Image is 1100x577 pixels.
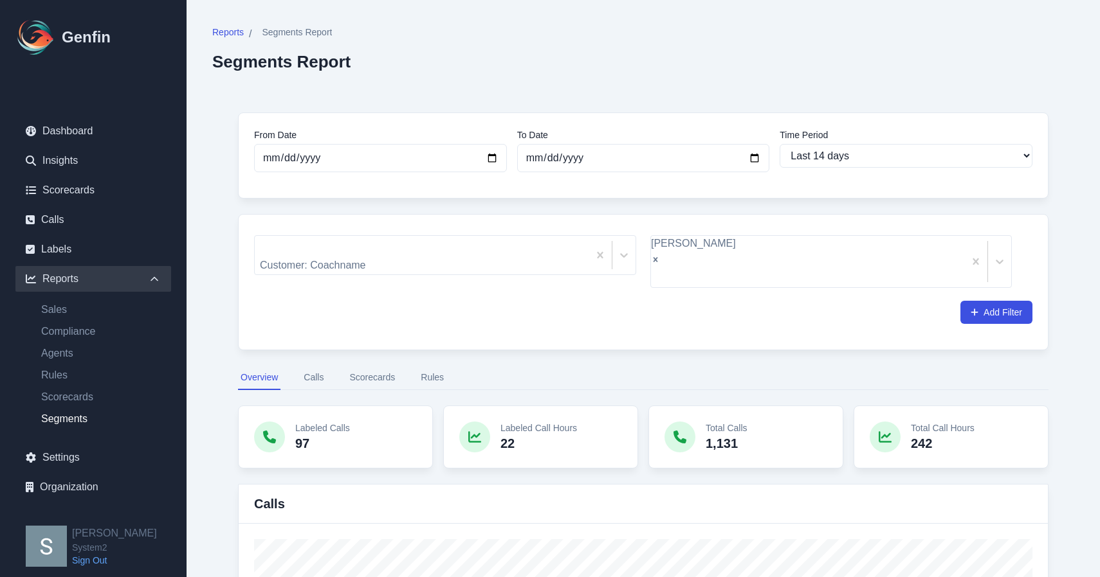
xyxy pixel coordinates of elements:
h3: Calls [254,495,285,513]
p: 242 [911,434,975,452]
a: Agents [31,346,171,361]
a: Segments [31,411,171,427]
h2: [PERSON_NAME] [72,526,157,541]
a: Scorecards [31,389,171,405]
p: 97 [295,434,350,452]
div: Reports [15,266,171,292]
span: System2 [72,541,157,554]
img: Savannah Sherard [26,526,67,567]
span: Reports [212,26,244,39]
div: Remove Taliyah Dozier [651,251,736,267]
a: Rules [31,368,171,383]
a: Labels [15,236,171,262]
label: Time Period [780,129,1032,141]
div: Customer: Coachname [260,258,475,273]
span: Segments Report [262,26,332,39]
h2: Segments Report [212,52,351,71]
a: Organization [15,474,171,500]
button: Calls [301,366,326,390]
button: Overview [238,366,280,390]
span: / [249,26,252,42]
a: Dashboard [15,118,171,144]
button: Rules [418,366,446,390]
a: Compliance [31,324,171,339]
button: Scorecards [347,366,398,390]
button: Add Filter [960,301,1032,324]
img: Logo [15,17,57,58]
p: Labeled Calls [295,422,350,434]
p: 1,131 [706,434,747,452]
p: Total Calls [706,422,747,434]
a: Calls [15,207,171,233]
a: Scorecards [15,177,171,203]
a: Settings [15,445,171,470]
p: Labeled Call Hours [500,422,577,434]
label: To Date [517,129,770,141]
a: Sign Out [72,554,157,567]
label: From Date [254,129,507,141]
p: Total Call Hours [911,422,975,434]
p: 22 [500,434,577,452]
h1: Genfin [62,27,111,48]
a: Insights [15,148,171,173]
a: Sales [31,302,171,317]
div: [PERSON_NAME] [651,236,736,251]
a: Reports [212,26,244,42]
